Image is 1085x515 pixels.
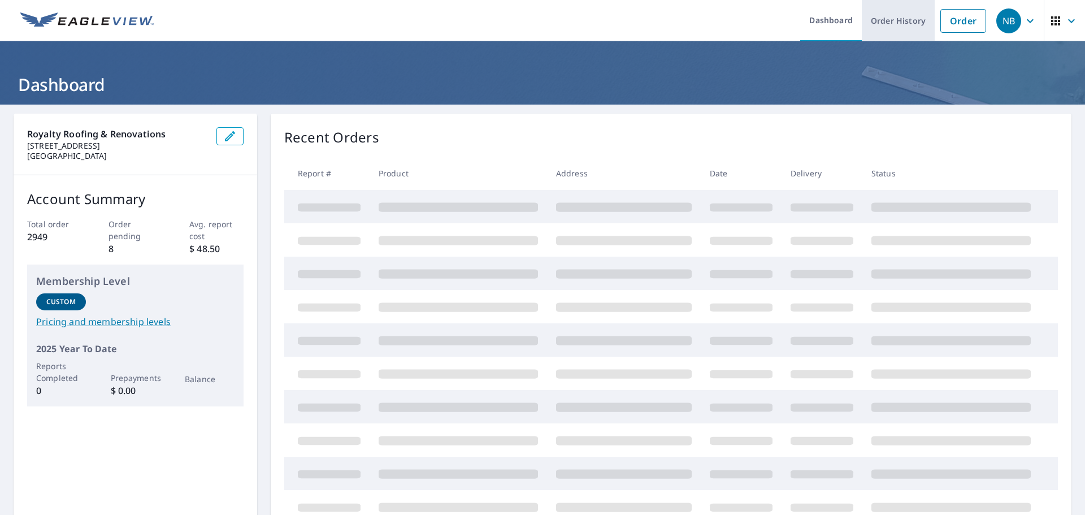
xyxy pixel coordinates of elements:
p: $ 0.00 [111,384,160,397]
p: [GEOGRAPHIC_DATA] [27,151,207,161]
p: Total order [27,218,81,230]
a: Order [940,9,986,33]
p: Order pending [108,218,163,242]
th: Product [370,157,547,190]
div: NB [996,8,1021,33]
th: Address [547,157,701,190]
p: 2025 Year To Date [36,342,235,356]
p: 0 [36,384,86,397]
h1: Dashboard [14,73,1071,96]
p: Account Summary [27,189,244,209]
p: 8 [108,242,163,256]
p: Custom [46,297,76,307]
p: Recent Orders [284,127,379,148]
th: Date [701,157,782,190]
th: Delivery [782,157,862,190]
a: Pricing and membership levels [36,315,235,328]
p: [STREET_ADDRESS] [27,141,207,151]
p: Membership Level [36,274,235,289]
p: Royalty Roofing & Renovations [27,127,207,141]
p: Avg. report cost [189,218,244,242]
p: $ 48.50 [189,242,244,256]
p: Prepayments [111,372,160,384]
p: Reports Completed [36,360,86,384]
p: Balance [185,373,235,385]
th: Status [862,157,1040,190]
th: Report # [284,157,370,190]
img: EV Logo [20,12,154,29]
p: 2949 [27,230,81,244]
